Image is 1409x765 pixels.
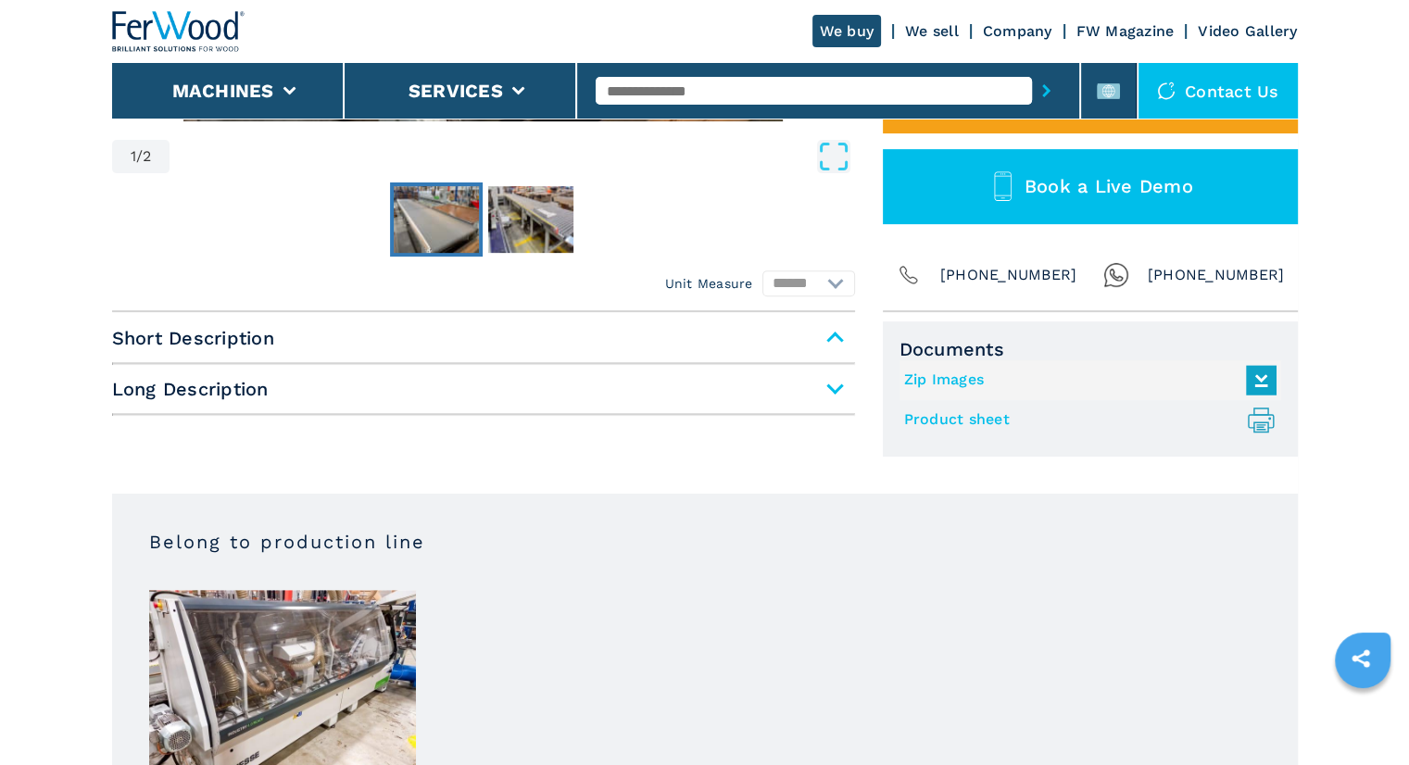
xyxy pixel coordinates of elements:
[1330,682,1395,751] iframe: Chat
[904,365,1267,395] a: Zip Images
[665,274,753,293] em: Unit Measure
[390,182,483,257] button: Go to Slide 1
[896,262,922,288] img: Phone
[904,405,1267,435] a: Product sheet
[1139,63,1298,119] div: Contact us
[112,11,245,52] img: Ferwood
[883,149,1298,224] button: Book a Live Demo
[1157,82,1176,100] img: Contact us
[899,338,1281,360] span: Documents
[1338,635,1384,682] a: sharethis
[409,80,503,102] button: Services
[1103,262,1129,288] img: Whatsapp
[488,186,573,253] img: 2b806255f4e65b8ba317208a517fb034
[940,262,1077,288] span: [PHONE_NUMBER]
[1198,22,1297,40] a: Video Gallery
[149,531,425,553] h4: Belong to production line
[1032,69,1061,112] button: submit-button
[1148,262,1285,288] span: [PHONE_NUMBER]
[143,149,151,164] span: 2
[174,140,849,173] button: Open Fullscreen
[172,80,274,102] button: Machines
[112,372,855,406] span: Long Description
[112,321,855,355] span: Short Description
[812,15,882,47] a: We buy
[131,149,136,164] span: 1
[1076,22,1175,40] a: FW Magazine
[905,22,959,40] a: We sell
[983,22,1052,40] a: Company
[484,182,577,257] button: Go to Slide 2
[136,149,143,164] span: /
[112,182,855,257] nav: Thumbnail Navigation
[394,186,479,253] img: 2c1d6cb36d8a42f5aa997720859229df
[1025,175,1193,197] span: Book a Live Demo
